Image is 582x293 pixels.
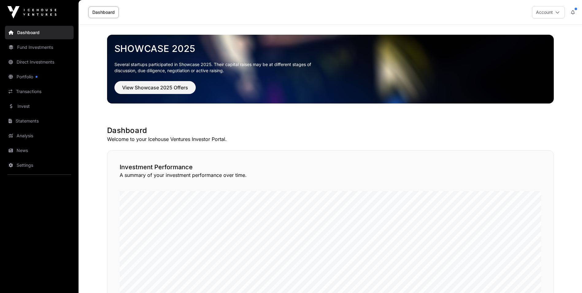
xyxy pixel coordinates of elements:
img: Showcase 2025 [107,35,554,104]
a: News [5,144,74,157]
a: Invest [5,100,74,113]
a: Statements [5,114,74,128]
a: Analysis [5,129,74,143]
p: Several startups participated in Showcase 2025. Their capital raises may be at different stages o... [114,61,321,74]
a: Showcase 2025 [114,43,546,54]
a: Portfolio [5,70,74,84]
p: A summary of your investment performance over time. [120,171,541,179]
h1: Dashboard [107,126,554,135]
a: Direct Investments [5,55,74,69]
button: Account [532,6,565,18]
span: View Showcase 2025 Offers [122,84,188,91]
a: Fund Investments [5,41,74,54]
a: Transactions [5,85,74,98]
p: Welcome to your Icehouse Ventures Investor Portal. [107,135,554,143]
a: View Showcase 2025 Offers [114,87,196,93]
a: Dashboard [5,26,74,39]
a: Settings [5,158,74,172]
button: View Showcase 2025 Offers [114,81,196,94]
h2: Investment Performance [120,163,541,171]
img: Icehouse Ventures Logo [7,6,56,18]
iframe: Chat Widget [551,264,582,293]
a: Dashboard [88,6,119,18]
